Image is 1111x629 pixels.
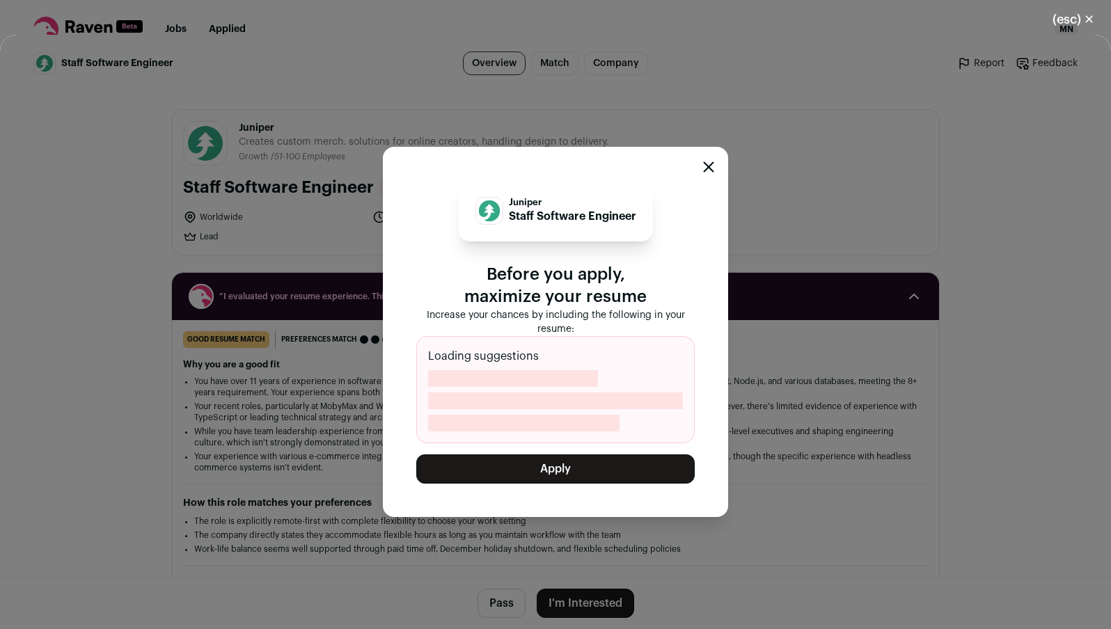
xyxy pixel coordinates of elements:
p: Increase your chances by including the following in your resume: [416,308,695,336]
img: 2d8141261146bcc985700a26ac5ddf73f26d14b6366c6aee6e557803cd6cc86a.jpg [476,198,503,224]
button: Apply [416,454,695,484]
p: Before you apply, maximize your resume [416,264,695,308]
p: Staff Software Engineer [509,208,636,225]
button: Close modal [703,161,714,173]
div: Loading suggestions [416,336,695,443]
button: Close modal [1036,4,1111,35]
p: Juniper [509,197,636,208]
